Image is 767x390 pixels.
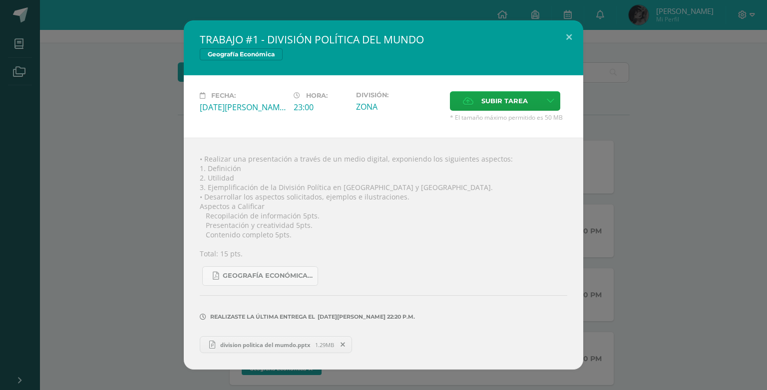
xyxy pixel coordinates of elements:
span: Hora: [306,92,328,99]
label: División: [356,91,442,99]
span: division politica del mumdo.pptx [215,341,315,349]
a: division politica del mumdo.pptx 1.29MB [200,336,352,353]
button: Close (Esc) [555,20,583,54]
span: 1.29MB [315,341,334,349]
div: • Realizar una presentación a través de un medio digital, exponiendo los siguientes aspectos: 1. ... [184,138,583,370]
span: Fecha: [211,92,236,99]
span: Geografía Económica [200,48,283,60]
div: ZONA [356,101,442,112]
a: GEOGRAFÍA ECONÓMICA.pdf [202,266,318,286]
span: Realizaste la última entrega el [210,313,315,320]
div: 23:00 [294,102,348,113]
div: [DATE][PERSON_NAME] [200,102,286,113]
span: Subir tarea [481,92,528,110]
span: * El tamaño máximo permitido es 50 MB [450,113,567,122]
span: Remover entrega [335,339,352,350]
h2: TRABAJO #1 - DIVISIÓN POLÍTICA DEL MUNDO [200,32,567,46]
span: GEOGRAFÍA ECONÓMICA.pdf [223,272,313,280]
